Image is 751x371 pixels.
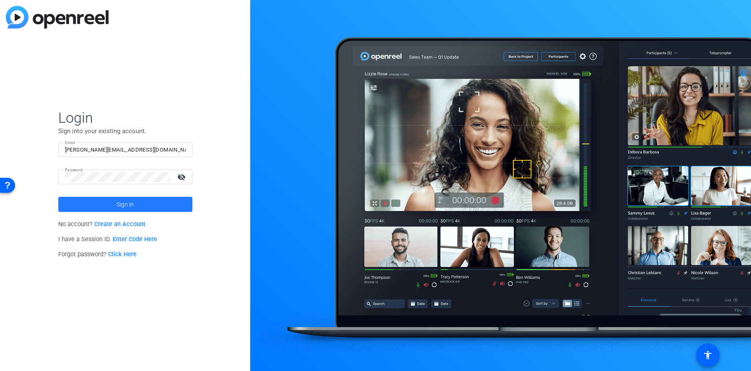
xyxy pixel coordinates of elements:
[58,197,192,212] button: Sign in
[58,109,192,126] span: Login
[58,221,146,228] span: No account?
[65,145,186,155] input: Enter Email Address
[58,126,192,136] p: Sign into your existing account.
[65,167,83,172] mat-label: Password
[6,6,109,28] img: blue-gradient.svg
[65,140,75,145] mat-label: Email
[58,236,158,243] span: I have a Session ID.
[94,221,145,228] a: Create an Account
[108,251,137,258] a: Click Here
[117,194,134,215] span: Sign in
[58,251,137,258] span: Forgot password?
[703,350,713,360] mat-icon: accessibility
[172,171,192,183] mat-icon: visibility_off
[113,236,157,243] a: Enter Code Here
